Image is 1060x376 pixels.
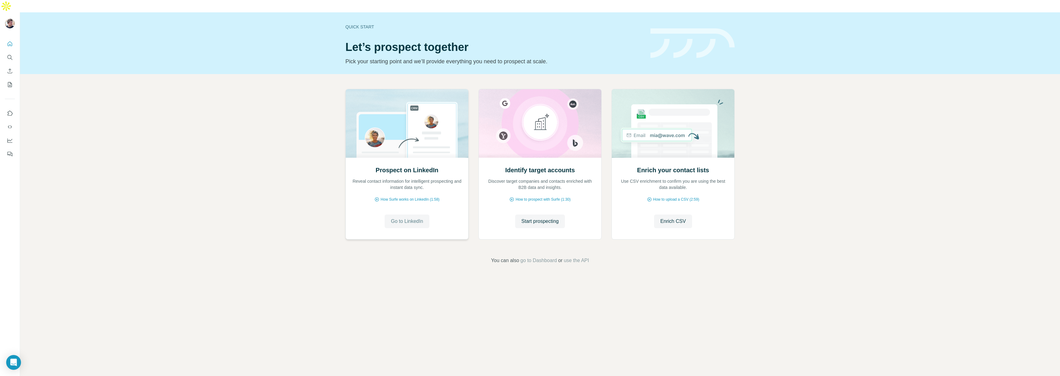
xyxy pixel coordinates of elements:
[381,197,440,202] span: How Surfe works on LinkedIn (1:58)
[521,218,559,225] span: Start prospecting
[5,108,15,119] button: Use Surfe on LinkedIn
[376,166,438,174] h2: Prospect on LinkedIn
[345,41,643,53] h1: Let’s prospect together
[6,355,21,370] div: Open Intercom Messenger
[5,65,15,77] button: Enrich CSV
[558,257,562,264] span: or
[5,38,15,49] button: Quick start
[515,215,565,228] button: Start prospecting
[5,19,15,28] img: Avatar
[385,215,429,228] button: Go to LinkedIn
[654,215,692,228] button: Enrich CSV
[515,197,570,202] span: How to prospect with Surfe (1:30)
[5,79,15,90] button: My lists
[352,178,462,190] p: Reveal contact information for intelligent prospecting and instant data sync.
[564,257,589,264] button: use the API
[660,218,686,225] span: Enrich CSV
[478,89,602,158] img: Identify target accounts
[345,89,469,158] img: Prospect on LinkedIn
[650,28,735,58] img: banner
[611,89,735,158] img: Enrich your contact lists
[345,24,643,30] div: Quick start
[520,257,557,264] button: go to Dashboard
[345,57,643,66] p: Pick your starting point and we’ll provide everything you need to prospect at scale.
[491,257,519,264] span: You can also
[5,52,15,63] button: Search
[485,178,595,190] p: Discover target companies and contacts enriched with B2B data and insights.
[505,166,575,174] h2: Identify target accounts
[653,197,699,202] span: How to upload a CSV (2:59)
[5,121,15,132] button: Use Surfe API
[391,218,423,225] span: Go to LinkedIn
[637,166,709,174] h2: Enrich your contact lists
[5,135,15,146] button: Dashboard
[5,148,15,160] button: Feedback
[618,178,728,190] p: Use CSV enrichment to confirm you are using the best data available.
